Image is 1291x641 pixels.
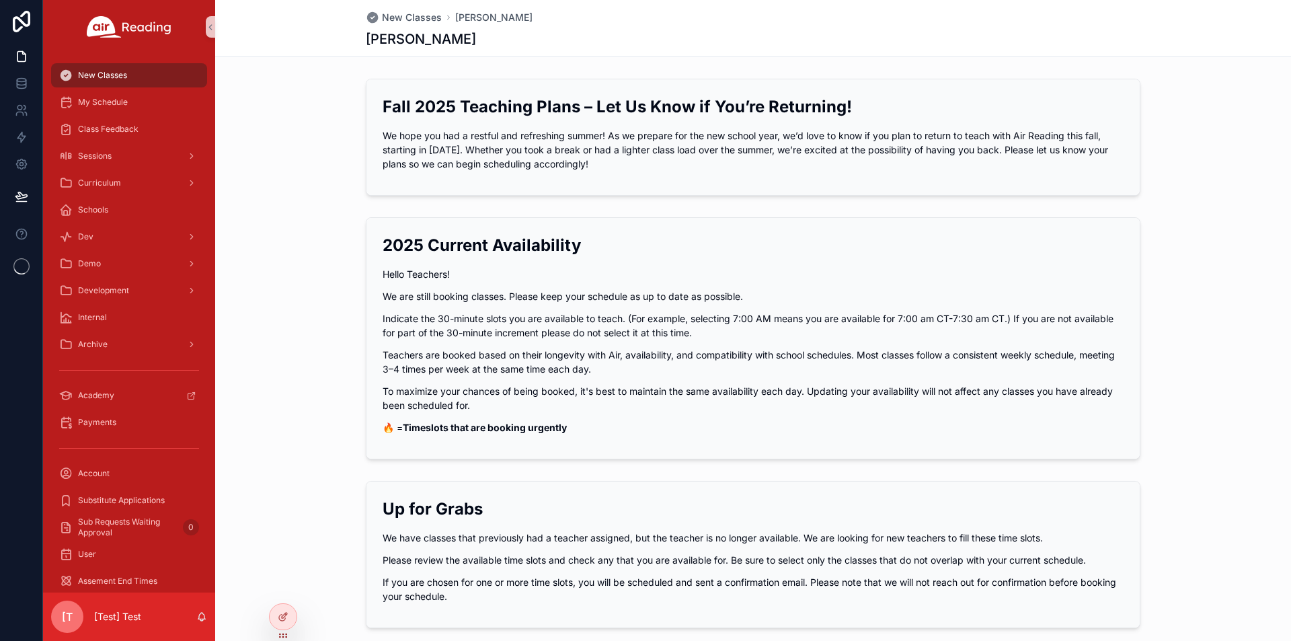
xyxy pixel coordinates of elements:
[78,417,116,428] span: Payments
[78,517,178,538] span: Sub Requests Waiting Approval
[78,495,165,506] span: Substitute Applications
[403,422,567,433] strong: Timeslots that are booking urgently
[78,258,101,269] span: Demo
[78,124,139,135] span: Class Feedback
[51,383,207,408] a: Academy
[383,498,1124,520] h2: Up for Grabs
[51,488,207,513] a: Substitute Applications
[51,332,207,356] a: Archive
[62,609,73,625] span: [T
[383,553,1124,567] p: Please review the available time slots and check any that you are available for. Be sure to selec...
[383,311,1124,340] p: Indicate the 30-minute slots you are available to teach. (For example, selecting 7:00 AM means yo...
[51,63,207,87] a: New Classes
[383,128,1124,171] p: We hope you had a restful and refreshing summer! As we prepare for the new school year, we’d love...
[78,339,108,350] span: Archive
[383,575,1124,603] p: If you are chosen for one or more time slots, you will be scheduled and sent a confirmation email...
[78,204,108,215] span: Schools
[383,289,1124,303] p: We are still booking classes. Please keep your schedule as up to date as possible.
[382,11,442,24] span: New Classes
[94,610,141,624] p: [Test] Test
[455,11,533,24] a: [PERSON_NAME]
[78,151,112,161] span: Sessions
[51,278,207,303] a: Development
[51,569,207,593] a: Assement End Times
[78,549,96,560] span: User
[383,384,1124,412] p: To maximize your chances of being booked, it's best to maintain the same availability each day. U...
[51,542,207,566] a: User
[51,252,207,276] a: Demo
[43,54,215,593] div: scrollable content
[51,144,207,168] a: Sessions
[78,97,128,108] span: My Schedule
[183,519,199,535] div: 0
[78,178,121,188] span: Curriculum
[78,70,127,81] span: New Classes
[51,305,207,330] a: Internal
[51,461,207,486] a: Account
[87,16,171,38] img: App logo
[51,117,207,141] a: Class Feedback
[383,420,1124,435] p: 🔥 =
[366,11,442,24] a: New Classes
[78,285,129,296] span: Development
[51,171,207,195] a: Curriculum
[51,225,207,249] a: Dev
[78,468,110,479] span: Account
[383,96,1124,118] h2: Fall 2025 Teaching Plans – Let Us Know if You’re Returning!
[383,234,1124,256] h2: 2025 Current Availability
[383,531,1124,545] p: We have classes that previously had a teacher assigned, but the teacher is no longer available. W...
[78,390,114,401] span: Academy
[366,30,476,48] h1: [PERSON_NAME]
[78,231,93,242] span: Dev
[383,267,1124,281] p: Hello Teachers!
[51,198,207,222] a: Schools
[78,576,157,587] span: Assement End Times
[51,90,207,114] a: My Schedule
[51,410,207,435] a: Payments
[383,348,1124,376] p: Teachers are booked based on their longevity with Air, availability, and compatibility with schoo...
[78,312,107,323] span: Internal
[51,515,207,539] a: Sub Requests Waiting Approval0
